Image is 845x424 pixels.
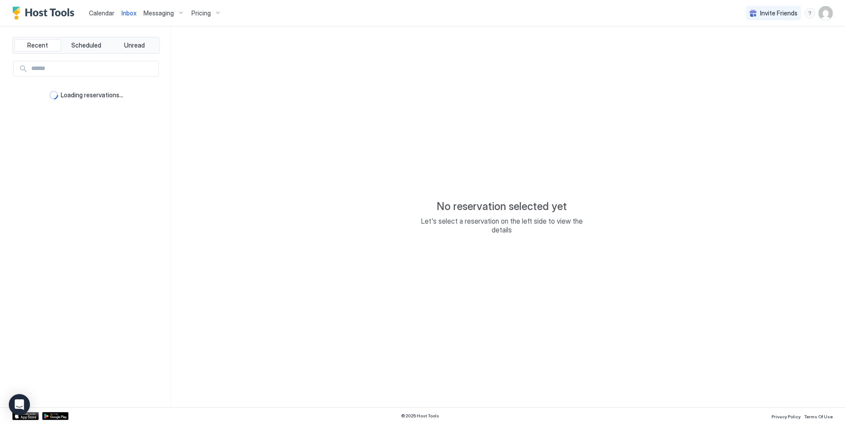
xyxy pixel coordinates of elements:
[414,217,590,234] span: Let's select a reservation on the left side to view the details
[89,9,114,17] span: Calendar
[143,9,174,17] span: Messaging
[61,91,123,99] span: Loading reservations...
[42,412,69,420] a: Google Play Store
[760,9,797,17] span: Invite Friends
[804,414,833,419] span: Terms Of Use
[121,8,136,18] a: Inbox
[12,412,39,420] a: App Store
[12,7,78,20] a: Host Tools Logo
[805,8,815,18] div: menu
[71,41,101,49] span: Scheduled
[27,41,48,49] span: Recent
[49,91,58,100] div: loading
[63,39,110,52] button: Scheduled
[804,411,833,420] a: Terms Of Use
[111,39,158,52] button: Unread
[124,41,145,49] span: Unread
[772,411,801,420] a: Privacy Policy
[9,394,30,415] div: Open Intercom Messenger
[191,9,211,17] span: Pricing
[437,200,567,213] span: No reservation selected yet
[15,39,61,52] button: Recent
[89,8,114,18] a: Calendar
[12,37,160,54] div: tab-group
[28,61,158,76] input: Input Field
[819,6,833,20] div: User profile
[401,413,439,419] span: © 2025 Host Tools
[121,9,136,17] span: Inbox
[772,414,801,419] span: Privacy Policy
